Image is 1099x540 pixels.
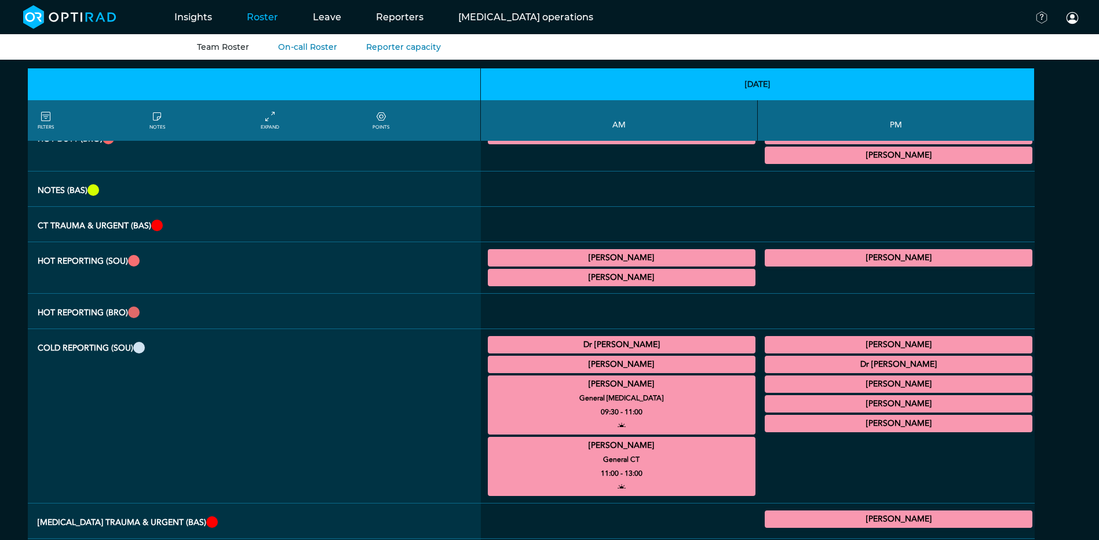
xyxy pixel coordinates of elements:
[488,437,755,496] div: General CT 11:00 - 13:00
[618,480,626,494] i: open to allocation
[483,453,761,466] small: General CT
[197,42,249,52] a: Team Roster
[490,439,754,453] summary: [PERSON_NAME]
[488,269,755,286] div: CT Trauma & Urgent/MRI Trauma & Urgent 10:00 - 13:00
[490,271,754,284] summary: [PERSON_NAME]
[765,356,1032,373] div: General MRI 14:30 - 17:00
[765,375,1032,393] div: General CT 14:30 - 16:00
[261,110,279,131] a: collapse/expand entries
[28,172,481,207] th: NOTES (BAS)
[765,147,1032,164] div: CT Trauma & Urgent/MRI Trauma & Urgent 17:00 - 20:00
[23,5,116,29] img: brand-opti-rad-logos-blue-and-white-d2f68631ba2948856bd03f2d395fb146ddc8fb01b4b6e9315ea85fa773367...
[766,397,1031,411] summary: [PERSON_NAME]
[765,249,1032,267] div: CT Trauma & Urgent/MRI Trauma & Urgent 13:00 - 17:00
[488,249,755,267] div: MRI Trauma & Urgent/CT Trauma & Urgent 09:00 - 10:00
[28,120,481,172] th: Hot Duty (BRO)
[766,357,1031,371] summary: Dr [PERSON_NAME]
[490,338,754,352] summary: Dr [PERSON_NAME]
[765,415,1032,432] div: General CT 16:00 - 17:00
[766,417,1031,430] summary: [PERSON_NAME]
[766,338,1031,352] summary: [PERSON_NAME]
[481,100,758,141] th: AM
[601,405,642,419] small: 09:30 - 11:00
[765,395,1032,413] div: General CT/General MRI 15:30 - 17:00
[278,42,337,52] a: On-call Roster
[28,294,481,329] th: Hot Reporting (BRO)
[618,419,626,433] i: open to allocation
[488,356,755,373] div: CT Gastrointestinal 09:00 - 11:00
[28,207,481,242] th: CT Trauma & Urgent (BAS)
[28,242,481,294] th: Hot Reporting (SOU)
[366,42,441,52] a: Reporter capacity
[373,110,389,131] a: collapse/expand expected points
[490,357,754,371] summary: [PERSON_NAME]
[766,251,1031,265] summary: [PERSON_NAME]
[149,110,165,131] a: show/hide notes
[766,512,1031,526] summary: [PERSON_NAME]
[758,100,1035,141] th: PM
[28,329,481,503] th: Cold Reporting (SOU)
[481,68,1035,100] th: [DATE]
[490,377,754,391] summary: [PERSON_NAME]
[488,336,755,353] div: General MRI 09:00 - 12:30
[38,110,54,131] a: FILTERS
[490,251,754,265] summary: [PERSON_NAME]
[766,148,1031,162] summary: [PERSON_NAME]
[28,503,481,539] th: MRI Trauma & Urgent (BAS)
[483,391,761,405] small: General [MEDICAL_DATA]
[488,375,755,435] div: General MRI 09:30 - 11:00
[765,336,1032,353] div: MRI MSK/MRI Neuro 13:00 - 17:00
[765,510,1032,528] div: MRI Trauma & Urgent 13:00 - 17:00
[766,377,1031,391] summary: [PERSON_NAME]
[601,466,642,480] small: 11:00 - 13:00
